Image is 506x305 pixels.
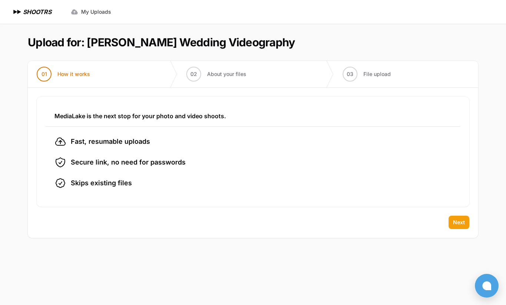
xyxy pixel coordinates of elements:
[453,219,465,226] span: Next
[363,70,391,78] span: File upload
[54,112,452,120] h3: MediaLake is the next stop for your photo and video shoots.
[28,36,295,49] h1: Upload for: [PERSON_NAME] Wedding Videography
[177,61,255,87] button: 02 About your files
[449,216,469,229] button: Next
[207,70,246,78] span: About your files
[28,61,99,87] button: 01 How it works
[12,7,23,16] img: SHOOTRS
[71,136,150,147] span: Fast, resumable uploads
[475,274,499,298] button: Open chat window
[347,70,353,78] span: 03
[71,178,132,188] span: Skips existing files
[12,7,51,16] a: SHOOTRS SHOOTRS
[41,70,47,78] span: 01
[334,61,400,87] button: 03 File upload
[23,7,51,16] h1: SHOOTRS
[57,70,90,78] span: How it works
[81,8,111,16] span: My Uploads
[66,5,116,19] a: My Uploads
[71,157,186,168] span: Secure link, no need for passwords
[190,70,197,78] span: 02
